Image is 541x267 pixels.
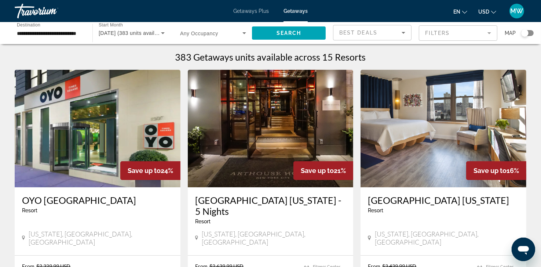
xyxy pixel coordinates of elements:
button: Filter [419,25,497,41]
div: 16% [466,161,526,180]
span: [US_STATE], [GEOGRAPHIC_DATA], [GEOGRAPHIC_DATA] [375,230,519,246]
span: en [453,9,460,15]
span: Resort [195,219,211,224]
a: OYO [GEOGRAPHIC_DATA] [22,195,173,206]
a: Travorium [15,1,88,21]
button: Change language [453,6,467,17]
a: Getaways [284,8,308,14]
img: RY76E01X.jpg [15,70,180,187]
span: Save up to [301,167,334,174]
img: RT76I01X.jpg [361,70,526,187]
span: Destination [17,22,40,27]
span: MW [511,7,523,15]
iframe: Button to launch messaging window [512,238,535,261]
a: [GEOGRAPHIC_DATA] [US_STATE] [368,195,519,206]
span: Best Deals [339,30,377,36]
div: 21% [293,161,353,180]
span: Start Month [99,23,123,28]
div: 24% [120,161,180,180]
span: [US_STATE], [GEOGRAPHIC_DATA], [GEOGRAPHIC_DATA] [202,230,346,246]
span: Resort [22,208,37,213]
span: Any Occupancy [180,30,218,36]
span: [DATE] (383 units available) [99,30,167,36]
button: Change currency [478,6,496,17]
button: User Menu [507,3,526,19]
span: USD [478,9,489,15]
span: Resort [368,208,383,213]
span: Save up to [474,167,507,174]
span: Map [505,28,516,38]
a: [GEOGRAPHIC_DATA] [US_STATE] - 5 Nights [195,195,346,217]
img: RT76E01X.jpg [188,70,354,187]
mat-select: Sort by [339,28,405,37]
button: Search [252,26,326,40]
span: Search [277,30,301,36]
a: Getaways Plus [233,8,269,14]
h1: 383 Getaways units available across 15 Resorts [175,51,366,62]
span: Save up to [128,167,161,174]
span: [US_STATE], [GEOGRAPHIC_DATA], [GEOGRAPHIC_DATA] [29,230,173,246]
